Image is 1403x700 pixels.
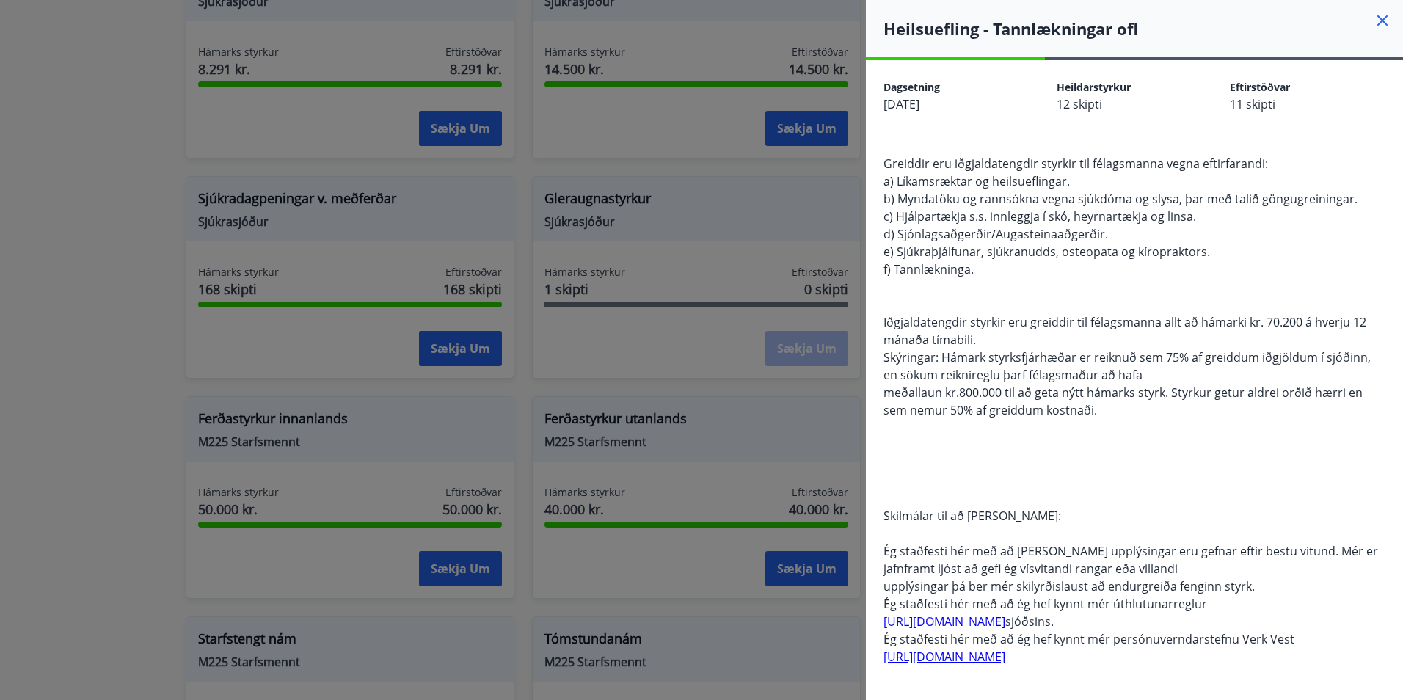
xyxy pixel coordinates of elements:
[1230,96,1275,112] span: 11 skipti
[883,244,1210,260] span: e) Sjúkraþjálfunar, sjúkranudds, osteopata og kíropraktors.
[883,173,1070,189] span: a) Líkamsræktar og heilsueflingar.
[883,349,1371,383] span: Skýringar: Hámark styrksfjárhæðar er reiknuð sem 75% af greiddum iðgjöldum í sjóðinn, en sökum re...
[883,18,1403,40] h4: Heilsuefling - Tannlækningar ofl
[883,543,1378,577] span: Ég staðfesti hér með að [PERSON_NAME] upplýsingar eru gefnar eftir bestu vitund. Mér er jafnframt...
[883,156,1268,172] span: Greiddir eru iðgjaldatengdir styrkir til félagsmanna vegna eftirfarandi:
[883,508,1061,524] span: Skilmálar til að [PERSON_NAME]:
[883,613,1005,630] a: [URL][DOMAIN_NAME]
[1057,96,1102,112] span: 12 skipti
[883,191,1358,207] span: b) Myndatöku og rannsókna vegna sjúkdóma og slysa, þar með talið göngugreiningar.
[883,649,1005,665] a: [URL][DOMAIN_NAME]
[883,80,940,94] span: Dagsetning
[883,384,1363,418] span: meðallaun kr.800.000 til að geta nýtt hámarks styrk. Styrkur getur aldrei orðið hærri en sem nemu...
[883,208,1196,225] span: c) Hjálpartækja s.s. innleggja í skó, heyrnartækja og linsa.
[883,613,1054,630] span: sjóðsins.
[883,631,1294,647] span: Ég staðfesti hér með að ég hef kynnt mér persónuverndarstefnu Verk Vest
[883,596,1207,612] span: Ég staðfesti hér með að ég hef kynnt mér úthlutunarreglur
[883,261,974,277] span: f) Tannlækninga.
[1230,80,1290,94] span: Eftirstöðvar
[883,578,1255,594] span: upplýsingar þá ber mér skilyrðislaust að endurgreiða fenginn styrk.
[883,226,1108,242] span: d) Sjónlagsaðgerðir/Augasteinaaðgerðir.
[883,314,1366,348] span: Iðgjaldatengdir styrkir eru greiddir til félagsmanna allt að hámarki kr. 70.200 á hverju 12 mánað...
[883,96,919,112] span: [DATE]
[1057,80,1131,94] span: Heildarstyrkur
